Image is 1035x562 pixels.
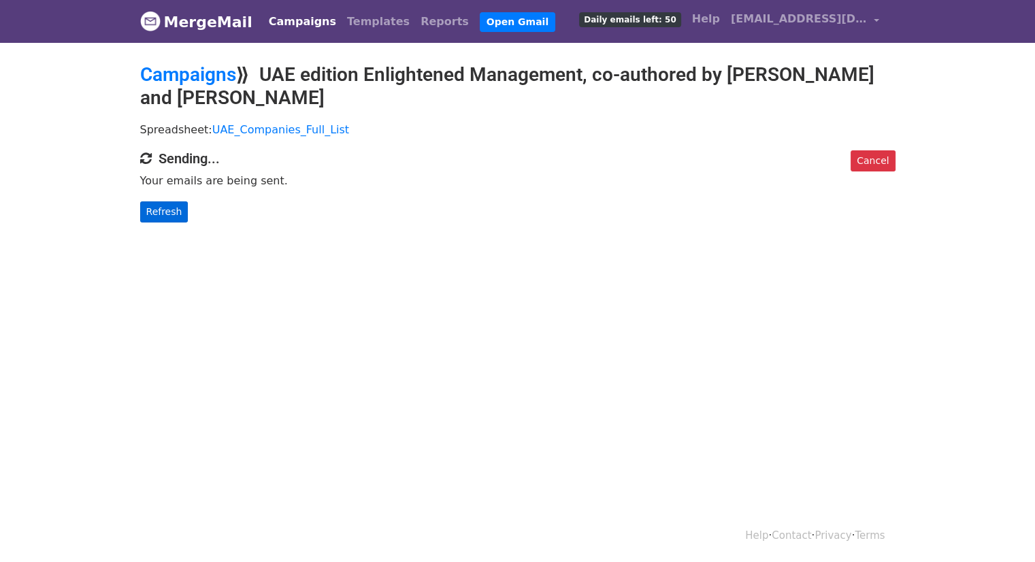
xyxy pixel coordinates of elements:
[855,529,885,542] a: Terms
[725,5,885,37] a: [EMAIL_ADDRESS][DOMAIN_NAME]
[687,5,725,33] a: Help
[140,122,896,137] p: Spreadsheet:
[574,5,686,33] a: Daily emails left: 50
[212,123,349,136] a: UAE_Companies_Full_List
[140,150,896,167] h4: Sending...
[815,529,851,542] a: Privacy
[579,12,680,27] span: Daily emails left: 50
[772,529,811,542] a: Contact
[731,11,867,27] span: [EMAIL_ADDRESS][DOMAIN_NAME]
[140,173,896,188] p: Your emails are being sent.
[851,150,895,171] a: Cancel
[480,12,555,32] a: Open Gmail
[263,8,342,35] a: Campaigns
[140,63,236,86] a: Campaigns
[415,8,474,35] a: Reports
[342,8,415,35] a: Templates
[140,63,896,109] h2: ⟫ UAE edition Enlightened Management, co-authored by [PERSON_NAME] and [PERSON_NAME]
[745,529,768,542] a: Help
[140,201,188,222] a: Refresh
[140,11,161,31] img: MergeMail logo
[967,497,1035,562] iframe: Chat Widget
[140,7,252,36] a: MergeMail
